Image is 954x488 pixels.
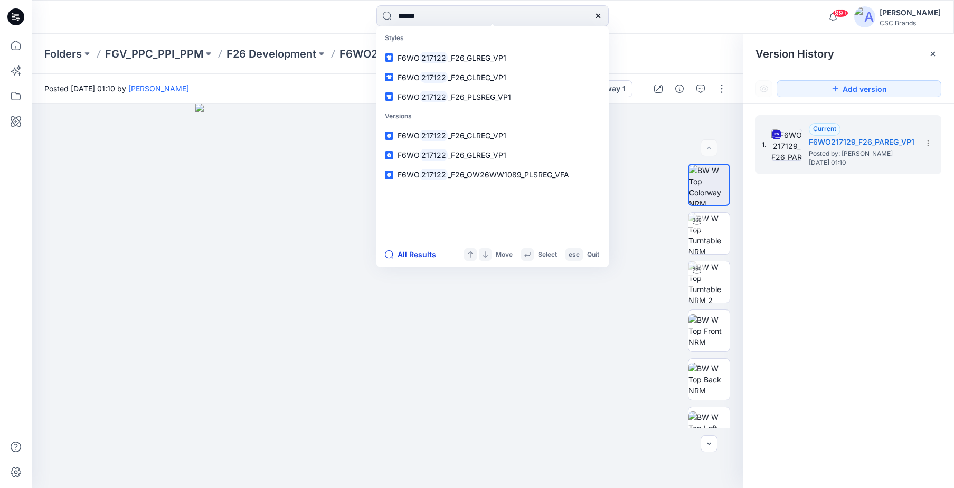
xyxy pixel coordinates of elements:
span: F6WO [398,170,420,179]
span: F6WO [398,131,420,140]
span: 99+ [833,9,848,17]
a: FGV_PPC_PPI_PPM [105,46,203,61]
h5: F6WO217129_F26_PAREG_VP1 [809,136,914,148]
span: F6WO [398,151,420,159]
span: _F26_PLSREG_VP1 [448,92,511,101]
mark: 217122 [420,149,448,161]
img: BW W Top Front NRM [688,314,730,348]
div: CSC Brands [880,19,941,27]
p: Quit [587,249,599,260]
span: Version History [755,48,834,60]
button: Add version [777,80,941,97]
div: [PERSON_NAME] [880,6,941,19]
button: All Results [385,248,443,261]
a: [PERSON_NAME] [128,84,189,93]
button: Show Hidden Versions [755,80,772,97]
span: Posted [DATE] 01:10 by [44,83,189,94]
p: esc [569,249,580,260]
img: F6WO217129_F26_PAREG_VP1 [771,129,802,161]
mark: 217122 [420,52,448,64]
span: [DATE] 01:10 [809,159,914,166]
img: avatar [854,6,875,27]
img: BW W Top Turntable NRM [688,213,730,254]
a: F6WO217122_F26_PLSREG_VP1 [379,87,607,107]
button: Details [671,80,688,97]
a: F6WO217122_F26_OW26WW1089_PLSREG_VFA [379,165,607,184]
img: BW W Top Left NRM [688,411,730,445]
span: _F26_GLREG_VP1 [448,151,506,159]
img: eyJhbGciOiJIUzI1NiIsImtpZCI6IjAiLCJzbHQiOiJzZXMiLCJ0eXAiOiJKV1QifQ.eyJkYXRhIjp7InR5cGUiOiJzdG9yYW... [195,104,580,488]
p: Versions [379,107,607,126]
span: F6WO [398,53,420,62]
span: Posted by: Anna Moon [809,148,914,159]
span: F6WO [398,92,420,101]
a: F6WO217122_F26_GLREG_VP1 [379,145,607,165]
span: Current [813,125,836,133]
a: F6WO217122_F26_GLREG_VP1 [379,126,607,145]
p: Move [496,249,513,260]
span: _F26_GLREG_VP1 [448,53,506,62]
mark: 217122 [420,168,448,181]
button: Close [929,50,937,58]
span: _F26_OW26WW1089_PLSREG_VFA [448,170,569,179]
span: 1. [762,140,767,149]
img: BW W Top Back NRM [688,363,730,396]
span: _F26_GLREG_VP1 [448,131,506,140]
span: F6WO [398,73,420,82]
mark: 217122 [420,129,448,142]
p: F6WO217129_F26_PAREG [339,46,469,61]
a: Folders [44,46,82,61]
p: Styles [379,29,607,48]
img: BW W Top Colorway NRM [689,165,729,205]
mark: 217122 [420,91,448,103]
a: F6WO217122_F26_GLREG_VP1 [379,68,607,87]
img: BW W Top Turntable NRM 2 [688,261,730,303]
a: F26 Development [226,46,316,61]
span: _F26_GLREG_VP1 [448,73,506,82]
a: F6WO217122_F26_GLREG_VP1 [379,48,607,68]
p: Select [538,249,557,260]
mark: 217122 [420,71,448,83]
